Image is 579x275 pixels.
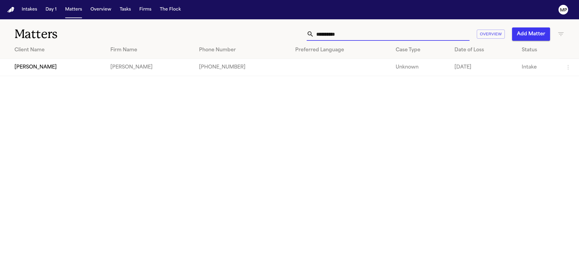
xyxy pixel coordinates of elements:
[477,30,505,39] button: Overview
[450,59,517,76] td: [DATE]
[522,46,555,54] div: Status
[43,4,59,15] button: Day 1
[137,4,154,15] button: Firms
[454,46,512,54] div: Date of Loss
[517,59,560,76] td: Intake
[295,46,386,54] div: Preferred Language
[88,4,114,15] button: Overview
[157,4,183,15] button: The Flock
[110,46,190,54] div: Firm Name
[391,59,450,76] td: Unknown
[14,27,175,42] h1: Matters
[7,7,14,13] a: Home
[19,4,40,15] button: Intakes
[117,4,133,15] button: Tasks
[199,46,286,54] div: Phone Number
[512,27,550,41] button: Add Matter
[106,59,195,76] td: [PERSON_NAME]
[7,7,14,13] img: Finch Logo
[63,4,84,15] button: Matters
[396,46,445,54] div: Case Type
[14,46,101,54] div: Client Name
[194,59,290,76] td: [PHONE_NUMBER]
